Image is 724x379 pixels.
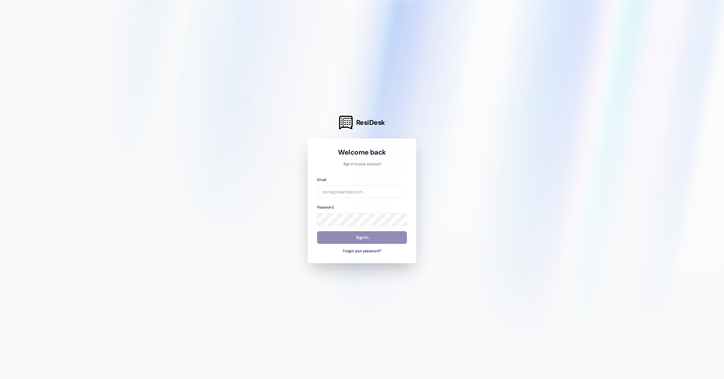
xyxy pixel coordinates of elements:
img: ResiDesk Logo [339,116,353,129]
span: ResiDesk [356,118,385,127]
p: Sign in to your account [317,161,407,167]
label: Password [317,205,334,210]
label: Email [317,177,326,182]
input: name@example.com [317,186,407,198]
button: Sign In [317,231,407,244]
button: Forgot your password? [317,248,407,254]
h1: Welcome back [317,148,407,157]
